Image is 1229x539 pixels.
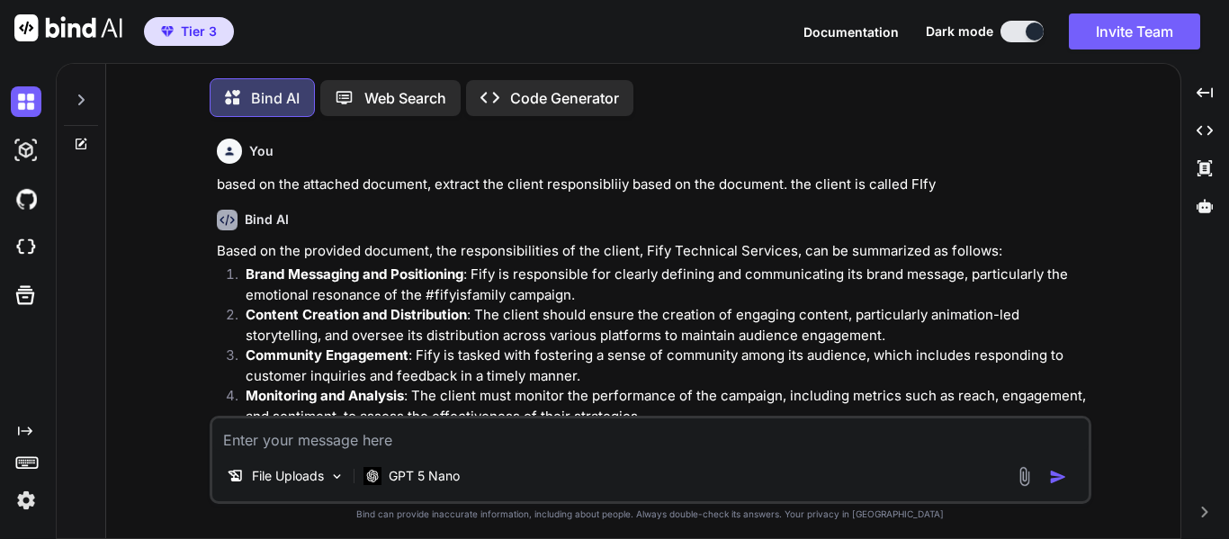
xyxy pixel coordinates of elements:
h6: You [249,142,274,160]
strong: Community Engagement [246,346,408,364]
h6: Bind AI [245,211,289,229]
img: Pick Models [329,469,345,484]
button: premiumTier 3 [144,17,234,46]
button: Invite Team [1069,13,1200,49]
p: File Uploads [252,467,324,485]
img: icon [1049,468,1067,486]
p: : The client should ensure the creation of engaging content, particularly animation-led storytell... [246,305,1088,346]
img: cloudideIcon [11,232,41,263]
img: settings [11,485,41,516]
img: darkAi-studio [11,135,41,166]
strong: Content Creation and Distribution [246,306,467,323]
p: : Fify is responsible for clearly defining and communicating its brand message, particularly the ... [246,265,1088,305]
p: Bind AI [251,87,300,109]
span: Documentation [803,24,899,40]
p: : Fify is tasked with fostering a sense of community among its audience, which includes respondin... [246,346,1088,386]
span: Dark mode [926,22,993,40]
img: Bind AI [14,14,122,41]
img: githubDark [11,184,41,214]
p: based on the attached document, extract the client responsibliiy based on the document. the clien... [217,175,1088,195]
img: darkChat [11,86,41,117]
img: GPT 5 Nano [363,467,381,484]
strong: Brand Messaging and Positioning [246,265,463,283]
p: : The client must monitor the performance of the campaign, including metrics such as reach, engag... [246,386,1088,427]
p: GPT 5 Nano [389,467,460,485]
img: attachment [1014,466,1035,487]
p: Based on the provided document, the responsibilities of the client, Fify Technical Services, can ... [217,241,1088,262]
span: Tier 3 [181,22,217,40]
img: premium [161,26,174,37]
button: Documentation [803,22,899,41]
p: Web Search [364,87,446,109]
strong: Monitoring and Analysis [246,387,404,404]
p: Code Generator [510,87,619,109]
p: Bind can provide inaccurate information, including about people. Always double-check its answers.... [210,508,1091,521]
